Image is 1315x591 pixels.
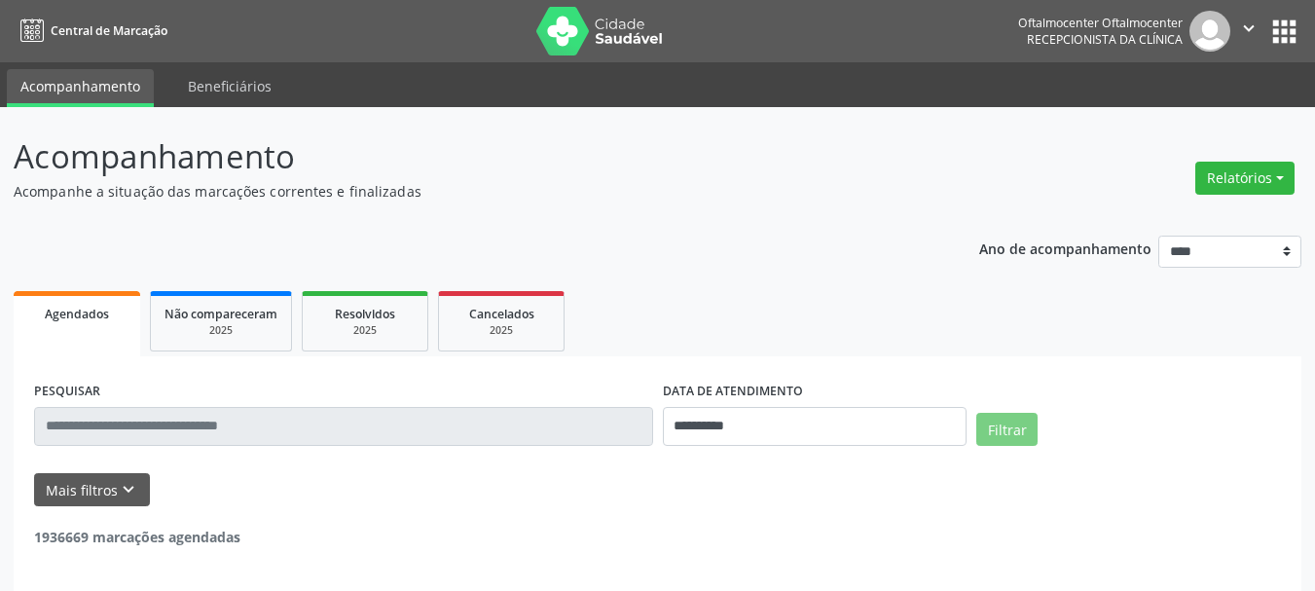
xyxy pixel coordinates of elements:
[1230,11,1267,52] button: 
[34,377,100,407] label: PESQUISAR
[1027,31,1183,48] span: Recepcionista da clínica
[453,323,550,338] div: 2025
[45,306,109,322] span: Agendados
[1195,162,1295,195] button: Relatórios
[979,236,1151,260] p: Ano de acompanhamento
[34,528,240,546] strong: 1936669 marcações agendadas
[663,377,803,407] label: DATA DE ATENDIMENTO
[118,479,139,500] i: keyboard_arrow_down
[7,69,154,107] a: Acompanhamento
[335,306,395,322] span: Resolvidos
[316,323,414,338] div: 2025
[1018,15,1183,31] div: Oftalmocenter Oftalmocenter
[1267,15,1301,49] button: apps
[164,323,277,338] div: 2025
[14,15,167,47] a: Central de Marcação
[1189,11,1230,52] img: img
[164,306,277,322] span: Não compareceram
[976,413,1038,446] button: Filtrar
[469,306,534,322] span: Cancelados
[51,22,167,39] span: Central de Marcação
[174,69,285,103] a: Beneficiários
[1238,18,1260,39] i: 
[34,473,150,507] button: Mais filtroskeyboard_arrow_down
[14,132,915,181] p: Acompanhamento
[14,181,915,202] p: Acompanhe a situação das marcações correntes e finalizadas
